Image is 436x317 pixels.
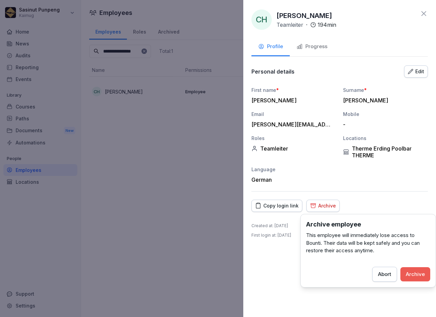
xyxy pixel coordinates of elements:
[306,200,340,212] button: Archive
[343,145,428,159] div: Therme Erding Poolbar THERME
[251,9,272,30] div: CH
[251,200,302,212] button: Copy login link
[343,121,424,128] div: -
[277,11,332,21] p: [PERSON_NAME]
[255,202,299,210] div: Copy login link
[400,267,430,281] button: Archive
[343,97,424,104] div: [PERSON_NAME]
[258,43,283,51] div: Profile
[310,202,336,210] div: Archive
[251,176,336,183] div: German
[290,38,334,56] button: Progress
[251,135,336,142] div: Roles
[297,43,327,51] div: Progress
[251,232,291,238] p: First login at : [DATE]
[372,267,397,282] button: Abort
[251,111,336,118] div: Email
[251,68,295,75] p: Personal details
[277,21,303,29] p: Teamleiter
[251,166,336,173] div: Language
[251,38,290,56] button: Profile
[251,97,333,104] div: [PERSON_NAME]
[251,223,288,229] p: Created at : [DATE]
[251,86,336,94] div: First name
[251,121,333,128] div: [PERSON_NAME][EMAIL_ADDRESS][DOMAIN_NAME]
[306,232,430,255] p: This employee will immediately lose access to Bounti. Their data will be kept safely and you can ...
[406,271,425,278] div: Archive
[408,68,424,75] div: Edit
[343,111,428,118] div: Mobile
[251,145,336,152] div: Teamleiter
[378,271,391,278] div: Abort
[277,21,336,29] div: ·
[306,220,430,229] h3: Archive employee
[404,65,428,78] button: Edit
[318,21,336,29] p: 194 min
[343,135,428,142] div: Locations
[343,86,428,94] div: Surname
